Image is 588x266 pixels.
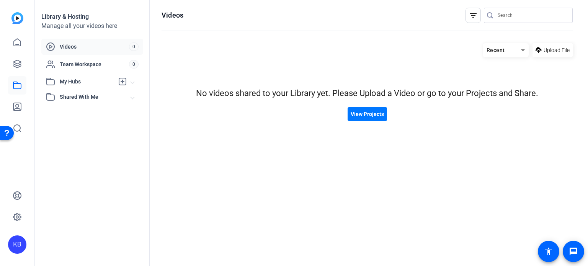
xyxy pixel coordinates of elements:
[544,247,553,256] mat-icon: accessibility
[41,74,143,89] mat-expansion-panel-header: My Hubs
[41,12,143,21] div: Library & Hosting
[469,11,478,20] mat-icon: filter_list
[60,93,131,101] span: Shared With Me
[498,11,567,20] input: Search
[8,235,26,254] div: KB
[11,12,23,24] img: blue-gradient.svg
[129,42,139,51] span: 0
[348,107,387,121] button: View Projects
[129,60,139,69] span: 0
[544,46,570,54] span: Upload File
[41,89,143,104] mat-expansion-panel-header: Shared With Me
[351,110,384,118] span: View Projects
[41,21,143,31] div: Manage all your videos here
[162,11,183,20] h1: Videos
[162,87,573,100] div: No videos shared to your Library yet. Please Upload a Video or go to your Projects and Share.
[487,47,505,53] span: Recent
[532,43,573,57] button: Upload File
[60,78,114,86] span: My Hubs
[569,247,578,256] mat-icon: message
[60,60,129,68] span: Team Workspace
[60,43,129,51] span: Videos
